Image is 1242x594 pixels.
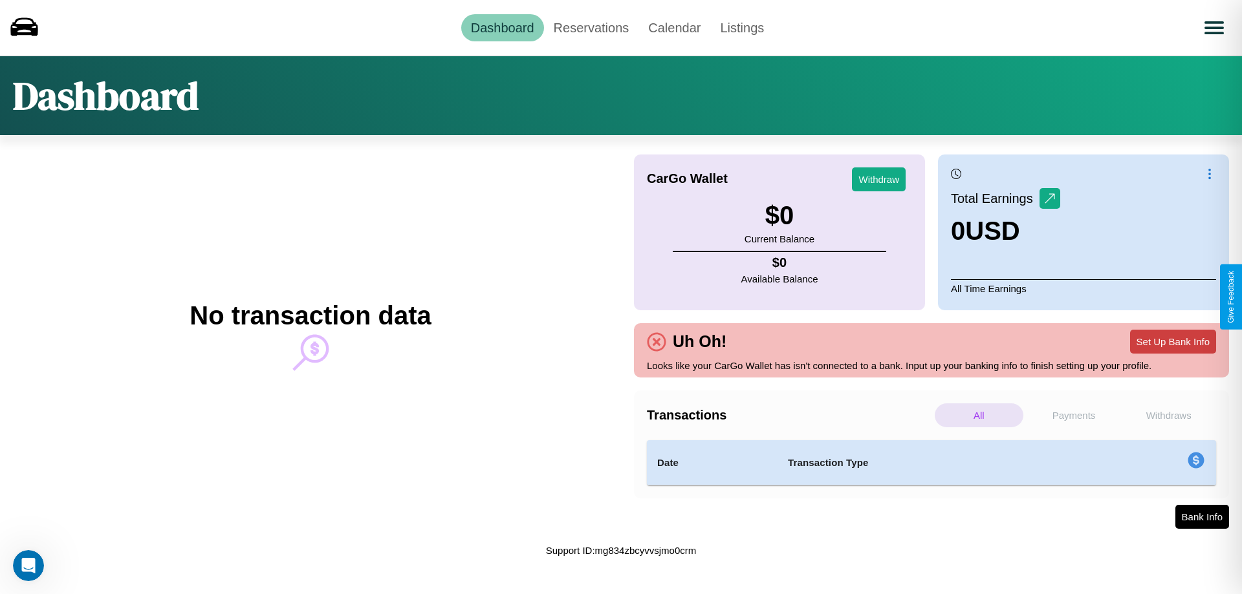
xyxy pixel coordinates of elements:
[951,217,1060,246] h3: 0 USD
[1124,403,1213,427] p: Withdraws
[190,301,431,330] h2: No transaction data
[745,230,814,248] p: Current Balance
[13,550,44,581] iframe: Intercom live chat
[710,14,774,41] a: Listings
[852,167,906,191] button: Withdraw
[13,69,199,122] h1: Dashboard
[647,408,931,423] h4: Transactions
[1130,330,1216,354] button: Set Up Bank Info
[647,357,1216,374] p: Looks like your CarGo Wallet has isn't connected to a bank. Input up your banking info to finish ...
[647,440,1216,485] table: simple table
[745,201,814,230] h3: $ 0
[935,403,1023,427] p: All
[638,14,710,41] a: Calendar
[951,187,1040,210] p: Total Earnings
[1196,10,1232,46] button: Open menu
[741,270,818,288] p: Available Balance
[951,279,1216,297] p: All Time Earnings
[657,455,767,471] h4: Date
[788,455,1082,471] h4: Transaction Type
[461,14,544,41] a: Dashboard
[741,255,818,270] h4: $ 0
[546,542,697,559] p: Support ID: mg834zbcyvvsjmo0crm
[544,14,639,41] a: Reservations
[1030,403,1118,427] p: Payments
[1226,271,1236,323] div: Give Feedback
[647,171,728,186] h4: CarGo Wallet
[666,332,733,351] h4: Uh Oh!
[1175,505,1229,529] button: Bank Info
